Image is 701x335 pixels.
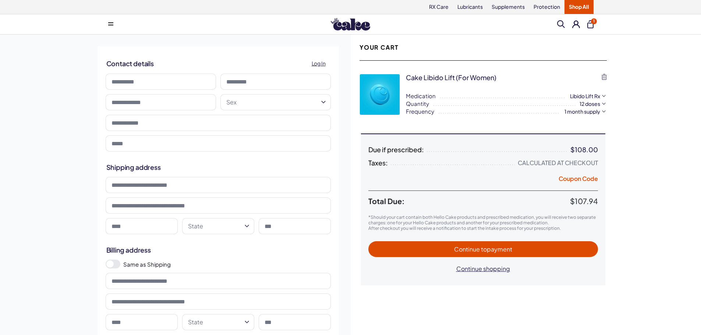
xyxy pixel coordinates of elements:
[106,56,330,71] h2: Contact details
[587,20,594,28] button: 1
[406,92,436,100] span: Medication
[570,146,598,153] div: $108.00
[570,196,598,206] span: $107.94
[449,261,517,277] button: Continue shopping
[591,18,597,24] span: 1
[368,197,570,206] span: Total Due:
[406,73,496,82] div: Cake Libido Lift (for Women)
[307,56,330,71] a: Log In
[456,265,510,272] span: Continue shopping
[406,100,429,107] span: Quantity
[123,260,331,268] label: Same as Shipping
[368,159,388,167] span: Taxes:
[481,245,512,253] span: to payment
[106,245,330,254] h2: Billing address
[368,241,598,257] button: Continue topayment
[360,74,400,115] img: p3ZtQTX4dfw0aP9sqBphP7GDoJYYEv1Qyfw0SU36.webp
[360,43,399,51] h2: Your Cart
[454,245,512,253] span: Continue
[368,225,561,231] span: After checkout you will receive a notification to start the intake process for your prescription.
[406,107,434,115] span: Frequency
[518,159,598,167] div: Calculated at Checkout
[312,59,326,68] span: Log In
[368,214,598,225] p: *Should your cart contain both Hello Cake products and prescribed medication, you will receive tw...
[368,146,424,153] span: Due if prescribed:
[106,163,330,172] h2: Shipping address
[331,18,370,31] img: Hello Cake
[559,175,598,185] button: Coupon Code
